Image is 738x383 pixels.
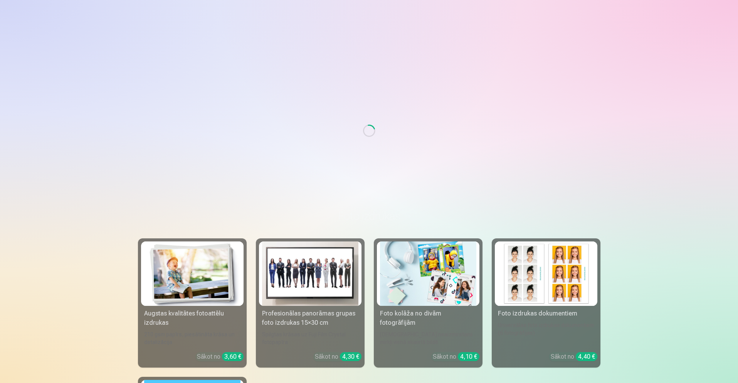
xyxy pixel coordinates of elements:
a: Foto kolāža no divām fotogrāfijāmFoto kolāža no divām fotogrāfijām[DEMOGRAPHIC_DATA] neaizmirstam... [374,238,482,368]
div: Sākot no [551,352,597,361]
div: Foto kolāža no divām fotogrāfijām [377,309,479,327]
a: Augstas kvalitātes fotoattēlu izdrukasAugstas kvalitātes fotoattēlu izdrukas210 gsm papīrs, piesā... [138,238,247,368]
div: 4,30 € [340,352,361,361]
div: 4,40 € [576,352,597,361]
h3: Foto izdrukas [144,209,594,223]
div: Augstas kvalitātes fotoattēlu izdrukas [141,309,244,327]
img: Foto kolāža no divām fotogrāfijām [380,241,476,306]
div: Spilgtas krāsas uz Fuji Film Crystal fotopapīra [259,331,361,346]
img: Augstas kvalitātes fotoattēlu izdrukas [144,241,240,306]
div: Foto izdrukas dokumentiem [495,309,597,318]
img: Foto izdrukas dokumentiem [498,241,594,306]
div: Universālas foto izdrukas dokumentiem (6 fotogrāfijas) [495,321,597,346]
div: 210 gsm papīrs, piesātināta krāsa un detalizācija [141,331,244,346]
img: Profesionālas panorāmas grupas foto izdrukas 15×30 cm [262,241,358,306]
div: Sākot no [315,352,361,361]
div: Sākot no [197,352,244,361]
div: 4,10 € [458,352,479,361]
div: [DEMOGRAPHIC_DATA] neaizmirstami mirkļi vienā skaistā bildē [377,331,479,346]
a: Foto izdrukas dokumentiemFoto izdrukas dokumentiemUniversālas foto izdrukas dokumentiem (6 fotogr... [492,238,600,368]
div: Profesionālas panorāmas grupas foto izdrukas 15×30 cm [259,309,361,327]
div: Sākot no [433,352,479,361]
div: 3,60 € [222,352,244,361]
a: Profesionālas panorāmas grupas foto izdrukas 15×30 cmProfesionālas panorāmas grupas foto izdrukas... [256,238,365,368]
